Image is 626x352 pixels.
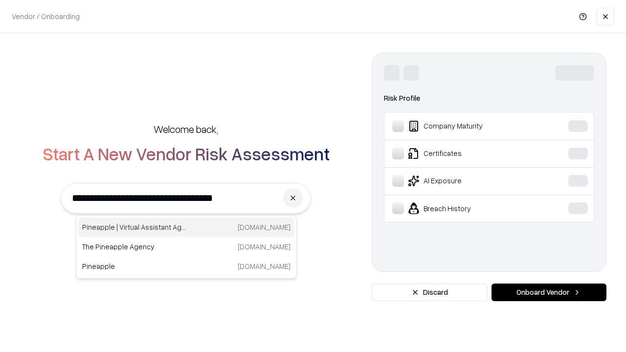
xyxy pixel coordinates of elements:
h5: Welcome back, [154,122,218,136]
div: AI Exposure [392,175,538,187]
div: Breach History [392,202,538,214]
p: Pineapple [82,261,186,271]
p: [DOMAIN_NAME] [238,261,291,271]
div: Suggestions [76,215,297,279]
p: Vendor / Onboarding [12,11,80,22]
div: Company Maturity [392,120,538,132]
p: [DOMAIN_NAME] [238,222,291,232]
div: Certificates [392,148,538,159]
div: Risk Profile [384,92,594,104]
h2: Start A New Vendor Risk Assessment [43,144,330,163]
p: Pineapple | Virtual Assistant Agency [82,222,186,232]
button: Discard [372,284,488,301]
p: [DOMAIN_NAME] [238,242,291,252]
button: Onboard Vendor [492,284,606,301]
p: The Pineapple Agency [82,242,186,252]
